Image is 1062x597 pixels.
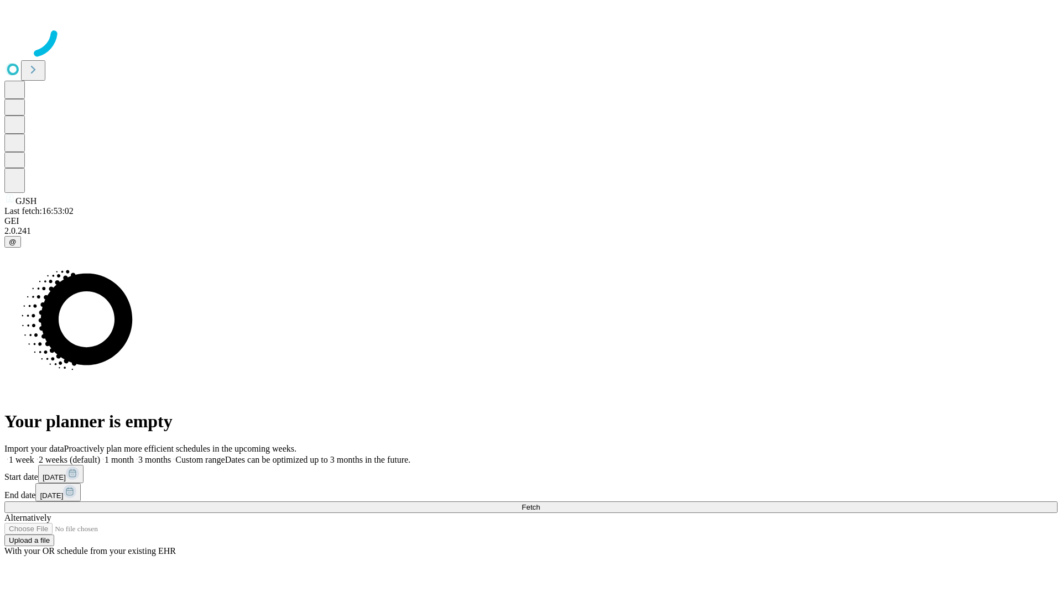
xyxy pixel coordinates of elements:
[9,238,17,246] span: @
[225,455,410,464] span: Dates can be optimized up to 3 months in the future.
[4,465,1058,483] div: Start date
[4,206,74,216] span: Last fetch: 16:53:02
[4,535,54,546] button: Upload a file
[4,236,21,248] button: @
[15,196,37,206] span: GJSH
[9,455,34,464] span: 1 week
[4,513,51,522] span: Alternatively
[175,455,225,464] span: Custom range
[39,455,100,464] span: 2 weeks (default)
[43,473,66,481] span: [DATE]
[38,465,84,483] button: [DATE]
[105,455,134,464] span: 1 month
[4,483,1058,501] div: End date
[40,491,63,500] span: [DATE]
[4,501,1058,513] button: Fetch
[35,483,81,501] button: [DATE]
[4,546,176,556] span: With your OR schedule from your existing EHR
[4,226,1058,236] div: 2.0.241
[138,455,171,464] span: 3 months
[522,503,540,511] span: Fetch
[64,444,296,453] span: Proactively plan more efficient schedules in the upcoming weeks.
[4,216,1058,226] div: GEI
[4,444,64,453] span: Import your data
[4,411,1058,432] h1: Your planner is empty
